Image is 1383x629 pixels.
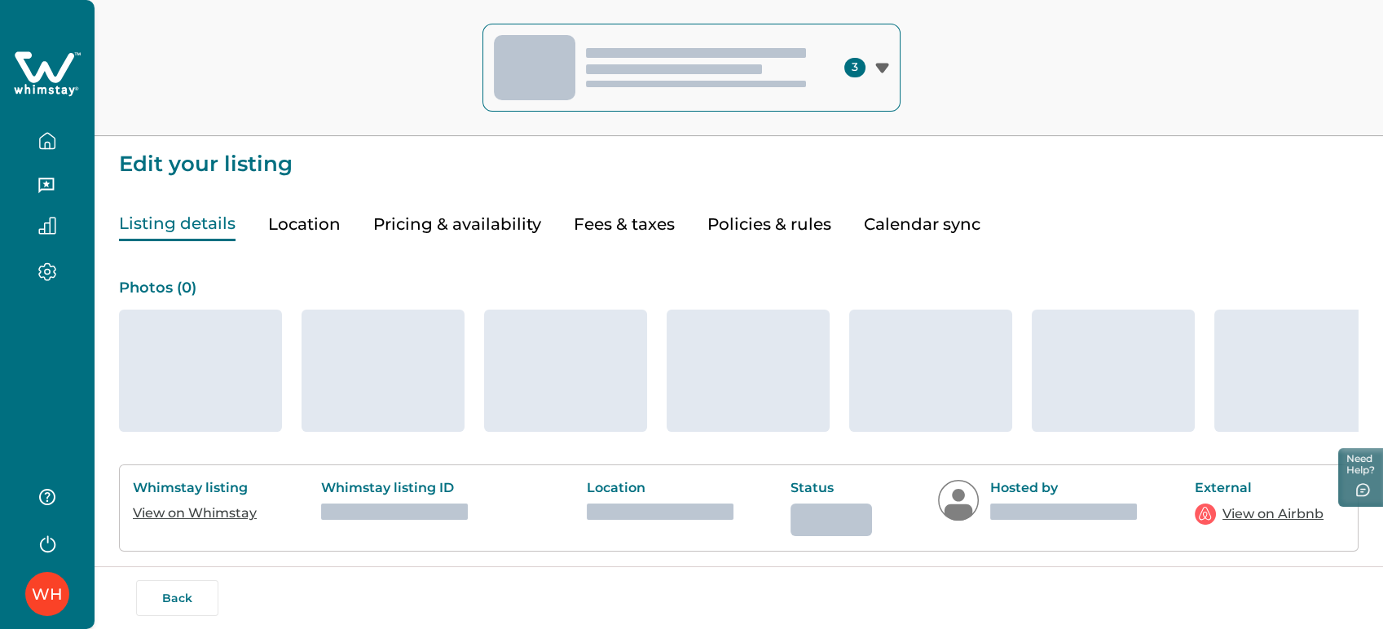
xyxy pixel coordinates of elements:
a: View on Airbnb [1222,504,1324,524]
button: Calendar sync [864,208,980,241]
button: 3 [482,24,901,112]
p: Edit your listing [119,136,1359,175]
span: 3 [844,58,865,77]
p: Whimstay listing [133,480,263,496]
button: Back [136,580,218,616]
button: Listing details [119,208,236,241]
p: Whimstay listing ID [321,480,529,496]
div: Whimstay Host [32,574,63,614]
button: Location [268,208,341,241]
p: External [1195,480,1325,496]
p: Status [791,480,880,496]
p: Photos ( 0 ) [119,280,1359,297]
p: Location [587,480,733,496]
p: Hosted by [990,480,1137,496]
button: Policies & rules [707,208,831,241]
button: Fees & taxes [574,208,675,241]
a: View on Whimstay [133,505,257,521]
button: Pricing & availability [373,208,541,241]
